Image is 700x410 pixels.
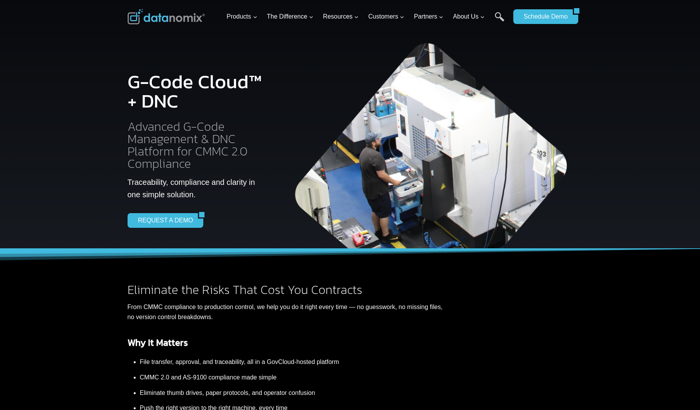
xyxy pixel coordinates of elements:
[414,12,443,22] span: Partners
[128,336,188,349] strong: Why It Matters
[140,385,443,401] li: Eliminate thumb drives, paper protocols, and operator confusion
[140,370,443,385] li: CMMC 2.0 and AS-9100 compliance made simple
[128,72,266,111] h1: G-Code Cloud™ + DNC
[128,176,266,201] p: Traceability, compliance and clarity in one simple solution.
[368,12,404,22] span: Customers
[128,213,198,228] a: REQUEST A DEMO
[140,354,443,370] li: File transfer, approval, and traceability, all in a GovCloud-hosted platform
[128,284,443,296] h2: Eliminate the Risks That Cost You Contracts
[128,9,205,24] img: Datanomix
[513,9,573,24] a: Schedule Demo
[227,12,257,22] span: Products
[128,302,443,322] p: From CMMC compliance to production control, we help you do it right every time — no guesswork, no...
[323,12,359,22] span: Resources
[495,12,504,29] a: Search
[267,12,313,22] span: The Difference
[128,120,266,170] h2: Advanced G-Code Management & DNC Platform for CMMC 2.0 Compliance
[453,12,485,22] span: About Us
[223,4,509,29] nav: Primary Navigation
